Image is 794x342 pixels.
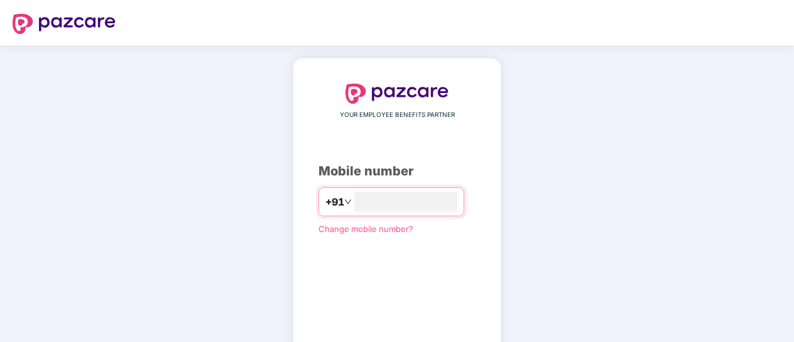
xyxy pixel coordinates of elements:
[345,84,449,104] img: logo
[318,224,413,234] a: Change mobile number?
[344,198,352,206] span: down
[13,14,116,34] img: logo
[340,110,455,120] span: YOUR EMPLOYEE BENEFITS PARTNER
[325,194,344,210] span: +91
[318,162,476,181] div: Mobile number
